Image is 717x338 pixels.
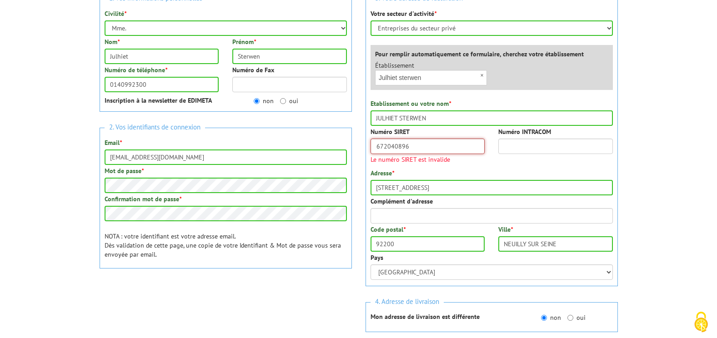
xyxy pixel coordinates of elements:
[105,166,144,175] label: Mot de passe
[498,225,513,234] label: Ville
[105,37,120,46] label: Nom
[375,50,584,59] label: Pour remplir automatiquement ce formulaire, cherchez votre établissement
[232,65,274,75] label: Numéro de Fax
[477,70,487,81] span: ×
[105,9,126,18] label: Civilité
[371,99,451,108] label: Etablissement ou votre nom
[541,313,561,322] label: non
[498,127,551,136] label: Numéro INTRACOM
[371,197,433,206] label: Complément d'adresse
[371,127,410,136] label: Numéro SIRET
[371,253,383,262] label: Pays
[685,307,717,338] button: Cookies (fenêtre modale)
[371,296,444,308] span: 4. Adresse de livraison
[280,98,286,104] input: oui
[105,138,122,147] label: Email
[105,96,212,104] strong: Inscription à la newsletter de EDIMETA
[254,96,274,105] label: non
[105,194,181,204] label: Confirmation mot de passe
[371,9,436,18] label: Votre secteur d'activité
[105,65,167,75] label: Numéro de téléphone
[371,225,406,234] label: Code postal
[371,169,394,178] label: Adresse
[567,315,573,321] input: oui
[371,313,480,321] strong: Mon adresse de livraison est différente
[100,284,238,320] iframe: reCAPTCHA
[232,37,256,46] label: Prénom
[254,98,260,104] input: non
[368,61,494,85] div: Établissement
[105,232,347,259] p: NOTA : votre identifiant est votre adresse email. Dès validation de cette page, une copie de votr...
[690,311,712,333] img: Cookies (fenêtre modale)
[280,96,298,105] label: oui
[567,313,586,322] label: oui
[371,156,485,163] span: Le numéro SIRET est invalide
[105,121,205,134] span: 2. Vos identifiants de connexion
[541,315,547,321] input: non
